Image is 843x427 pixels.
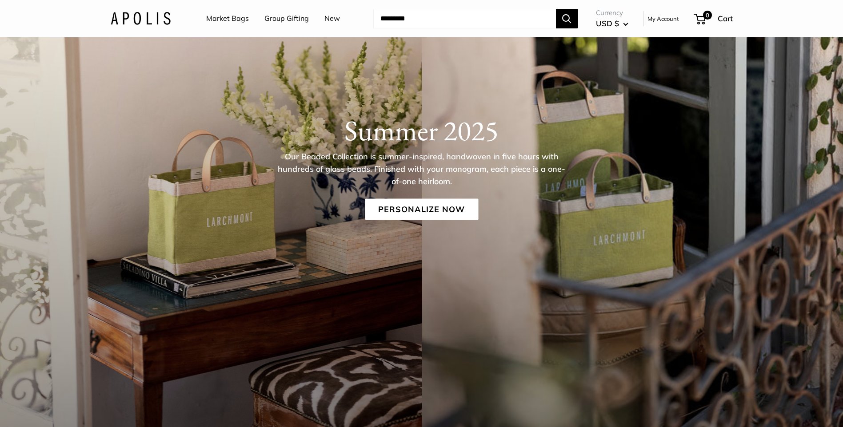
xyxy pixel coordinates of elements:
[365,198,478,220] a: Personalize Now
[596,19,619,28] span: USD $
[111,12,171,25] img: Apolis
[206,12,249,25] a: Market Bags
[695,12,733,26] a: 0 Cart
[647,13,679,24] a: My Account
[596,7,628,19] span: Currency
[324,12,340,25] a: New
[718,14,733,23] span: Cart
[277,150,566,187] p: Our Beaded Collection is summer-inspired, handwoven in five hours with hundreds of glass beads. F...
[7,393,95,420] iframe: Sign Up via Text for Offers
[556,9,578,28] button: Search
[373,9,556,28] input: Search...
[111,113,733,147] h1: Summer 2025
[703,11,711,20] span: 0
[596,16,628,31] button: USD $
[264,12,309,25] a: Group Gifting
